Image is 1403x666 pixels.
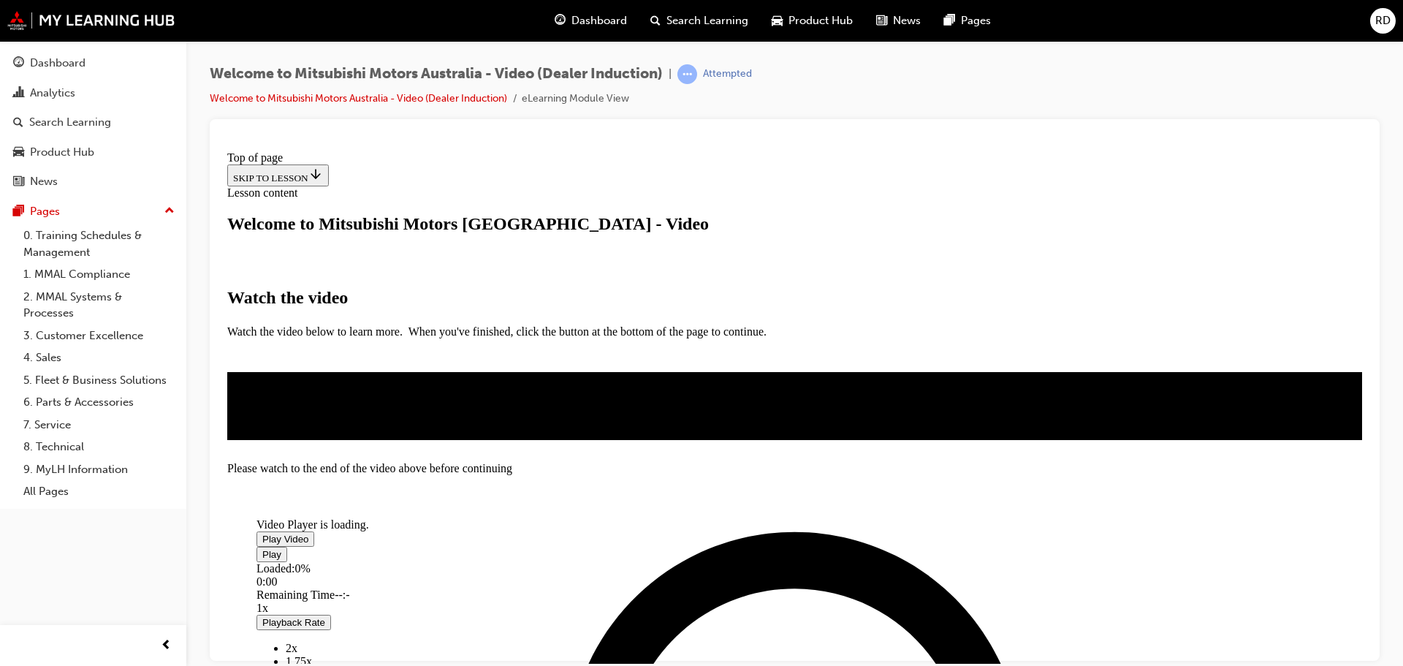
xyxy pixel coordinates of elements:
[7,11,175,30] img: mmal
[161,637,172,655] span: prev-icon
[13,87,24,100] span: chart-icon
[30,173,58,190] div: News
[18,224,180,263] a: 0. Training Schedules & Management
[12,27,102,38] span: SKIP TO LESSON
[6,198,180,225] button: Pages
[6,139,180,166] a: Product Hub
[29,114,111,131] div: Search Learning
[6,50,180,77] a: Dashboard
[164,202,175,221] span: up-icon
[6,47,180,198] button: DashboardAnalyticsSearch LearningProduct HubNews
[932,6,1003,36] a: pages-iconPages
[13,175,24,189] span: news-icon
[6,143,126,162] strong: Watch the video
[30,85,75,102] div: Analytics
[18,391,180,414] a: 6. Parts & Accessories
[30,144,94,161] div: Product Hub
[6,80,180,107] a: Analytics
[6,180,1141,193] p: Watch the video below to learn more. When you've finished, click the button at the bottom of the ...
[6,69,1141,88] h1: Welcome to Mitsubishi Motors [GEOGRAPHIC_DATA] - Video
[6,19,107,41] button: SKIP TO LESSON
[639,6,760,36] a: search-iconSearch Learning
[210,66,663,83] span: Welcome to Mitsubishi Motors Australia - Video (Dealer Induction)
[13,146,24,159] span: car-icon
[6,317,1141,330] div: Please watch to the end of the video above before continuing
[703,67,752,81] div: Attempted
[1370,8,1396,34] button: RD
[571,12,627,29] span: Dashboard
[210,92,507,105] a: Welcome to Mitsubishi Motors Australia - Video (Dealer Induction)
[961,12,991,29] span: Pages
[18,263,180,286] a: 1. MMAL Compliance
[864,6,932,36] a: news-iconNews
[788,12,853,29] span: Product Hub
[522,91,629,107] li: eLearning Module View
[944,12,955,30] span: pages-icon
[18,414,180,436] a: 7. Service
[30,203,60,220] div: Pages
[13,116,23,129] span: search-icon
[18,369,180,392] a: 5. Fleet & Business Solutions
[6,6,1141,19] div: Top of page
[18,286,180,325] a: 2. MMAL Systems & Processes
[1375,12,1391,29] span: RD
[760,6,864,36] a: car-iconProduct Hub
[677,64,697,84] span: learningRecordVerb_ATTEMPT-icon
[893,12,921,29] span: News
[6,41,76,53] span: Lesson content
[666,12,748,29] span: Search Learning
[650,12,661,30] span: search-icon
[543,6,639,36] a: guage-iconDashboard
[18,480,180,503] a: All Pages
[18,347,180,369] a: 4. Sales
[13,205,24,219] span: pages-icon
[669,66,672,83] span: |
[876,12,887,30] span: news-icon
[6,109,180,136] a: Search Learning
[30,55,85,72] div: Dashboard
[18,458,180,481] a: 9. MyLH Information
[18,325,180,347] a: 3. Customer Excellence
[13,57,24,70] span: guage-icon
[555,12,566,30] span: guage-icon
[772,12,783,30] span: car-icon
[18,436,180,458] a: 8. Technical
[35,260,1111,261] div: Video player
[6,168,180,195] a: News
